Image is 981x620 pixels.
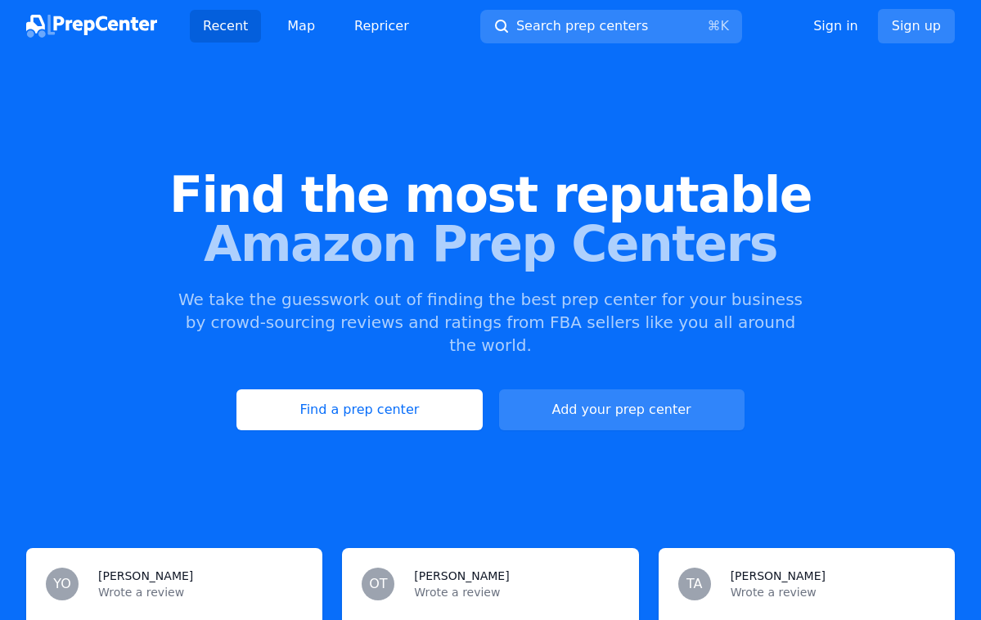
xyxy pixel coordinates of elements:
[480,10,742,43] button: Search prep centers⌘K
[26,170,955,219] span: Find the most reputable
[274,10,328,43] a: Map
[190,10,261,43] a: Recent
[26,219,955,268] span: Amazon Prep Centers
[53,577,71,591] span: YO
[813,16,858,36] a: Sign in
[707,18,720,34] kbd: ⌘
[414,584,619,600] p: Wrote a review
[177,288,805,357] p: We take the guesswork out of finding the best prep center for your business by crowd-sourcing rev...
[686,577,702,591] span: TA
[516,16,648,36] span: Search prep centers
[341,10,422,43] a: Repricer
[236,389,482,430] a: Find a prep center
[26,15,157,38] img: PrepCenter
[98,568,193,584] h3: [PERSON_NAME]
[720,18,729,34] kbd: K
[731,584,935,600] p: Wrote a review
[414,568,509,584] h3: [PERSON_NAME]
[369,577,387,591] span: OT
[731,568,826,584] h3: [PERSON_NAME]
[98,584,303,600] p: Wrote a review
[878,9,955,43] a: Sign up
[499,389,745,430] a: Add your prep center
